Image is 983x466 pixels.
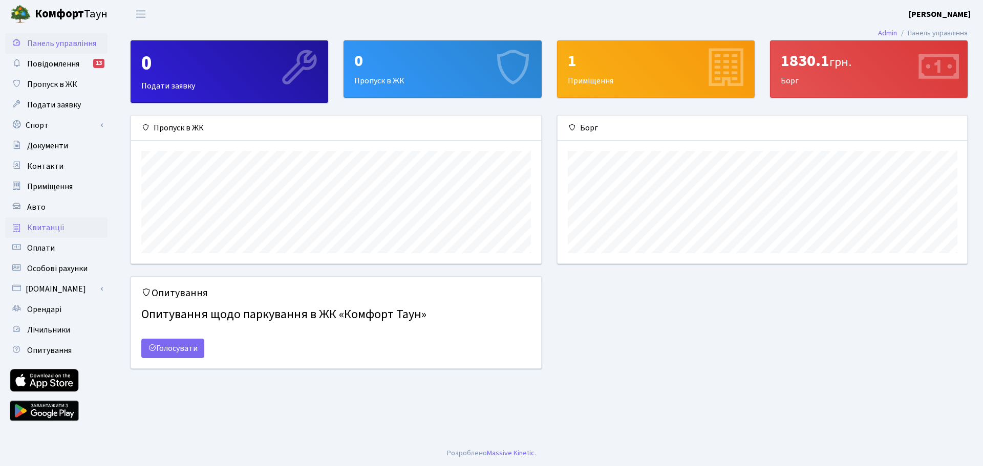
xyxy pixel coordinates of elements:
nav: breadcrumb [863,23,983,44]
div: 13 [93,59,104,68]
span: Документи [27,140,68,151]
div: Пропуск в ЖК [131,116,541,141]
a: Спорт [5,115,108,136]
span: Квитанції [27,222,65,233]
div: 1 [568,51,744,71]
a: Особові рахунки [5,258,108,279]
span: Орендарі [27,304,61,315]
div: Борг [771,41,967,97]
a: Приміщення [5,176,108,197]
a: Голосувати [141,339,204,358]
a: Пропуск в ЖК [5,74,108,95]
a: Квитанції [5,217,108,238]
span: Таун [35,6,108,23]
div: Подати заявку [131,41,328,102]
li: Панель управління [897,28,968,39]
span: Оплати [27,242,55,254]
a: Розроблено [447,448,487,458]
div: Приміщення [558,41,754,97]
a: Massive Kinetic [487,448,535,458]
a: 1Приміщення [557,40,755,98]
div: 0 [141,51,317,76]
button: Переключити навігацію [128,6,154,23]
span: Панель управління [27,38,96,49]
img: logo.png [10,4,31,25]
span: Повідомлення [27,58,79,70]
div: Пропуск в ЖК [344,41,541,97]
a: Документи [5,136,108,156]
div: Борг [558,116,968,141]
a: Орендарі [5,299,108,320]
a: 0Подати заявку [131,40,328,103]
a: Авто [5,197,108,217]
a: Подати заявку [5,95,108,115]
div: 1830.1 [781,51,957,71]
span: Контакти [27,161,63,172]
span: Опитування [27,345,72,356]
a: [PERSON_NAME] [909,8,971,20]
span: Авто [27,202,46,213]
a: [DOMAIN_NAME] [5,279,108,299]
a: 0Пропуск в ЖК [344,40,541,98]
a: Оплати [5,238,108,258]
a: Лічильники [5,320,108,340]
b: Комфорт [35,6,84,22]
span: грн. [829,53,851,71]
a: Admin [878,28,897,38]
h5: Опитування [141,287,531,299]
h4: Опитування щодо паркування в ЖК «Комфорт Таун» [141,303,531,326]
span: Особові рахунки [27,263,88,274]
b: [PERSON_NAME] [909,9,971,20]
span: Подати заявку [27,99,81,110]
a: Контакти [5,156,108,176]
a: Повідомлення13 [5,54,108,74]
a: Панель управління [5,33,108,54]
span: Лічильники [27,324,70,336]
div: . [447,448,536,459]
div: 0 [354,51,530,71]
span: Приміщення [27,181,73,192]
span: Пропуск в ЖК [27,79,77,90]
a: Опитування [5,340,108,361]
